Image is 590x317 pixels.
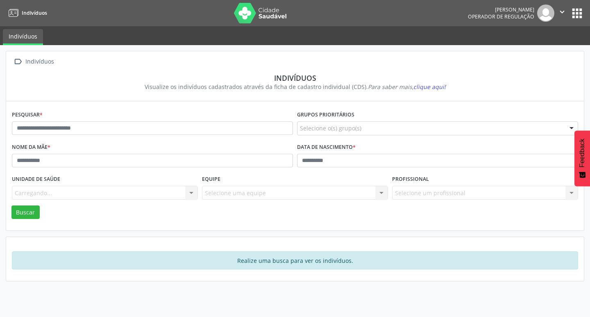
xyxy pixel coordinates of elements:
div: Visualize os indivíduos cadastrados através da ficha de cadastro individual (CDS). [18,82,572,91]
a:  Indivíduos [12,56,55,68]
a: Indivíduos [6,6,47,20]
button:  [554,5,570,22]
span: clique aqui! [413,83,446,91]
div: Indivíduos [24,56,55,68]
img: img [537,5,554,22]
button: Feedback - Mostrar pesquisa [574,130,590,186]
label: Unidade de saúde [12,173,60,186]
i: Para saber mais, [368,83,446,91]
a: Indivíduos [3,29,43,45]
span: Operador de regulação [468,13,534,20]
label: Grupos prioritários [297,109,354,121]
span: Feedback [579,139,586,167]
button: Buscar [11,205,40,219]
i:  [558,7,567,16]
div: Indivíduos [18,73,572,82]
span: Indivíduos [22,9,47,16]
label: Equipe [202,173,220,186]
div: [PERSON_NAME] [468,6,534,13]
label: Data de nascimento [297,141,356,154]
span: Selecione o(s) grupo(s) [300,124,361,132]
button: apps [570,6,584,21]
div: Realize uma busca para ver os indivíduos. [12,251,578,269]
label: Nome da mãe [12,141,50,154]
label: Profissional [392,173,429,186]
i:  [12,56,24,68]
label: Pesquisar [12,109,43,121]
